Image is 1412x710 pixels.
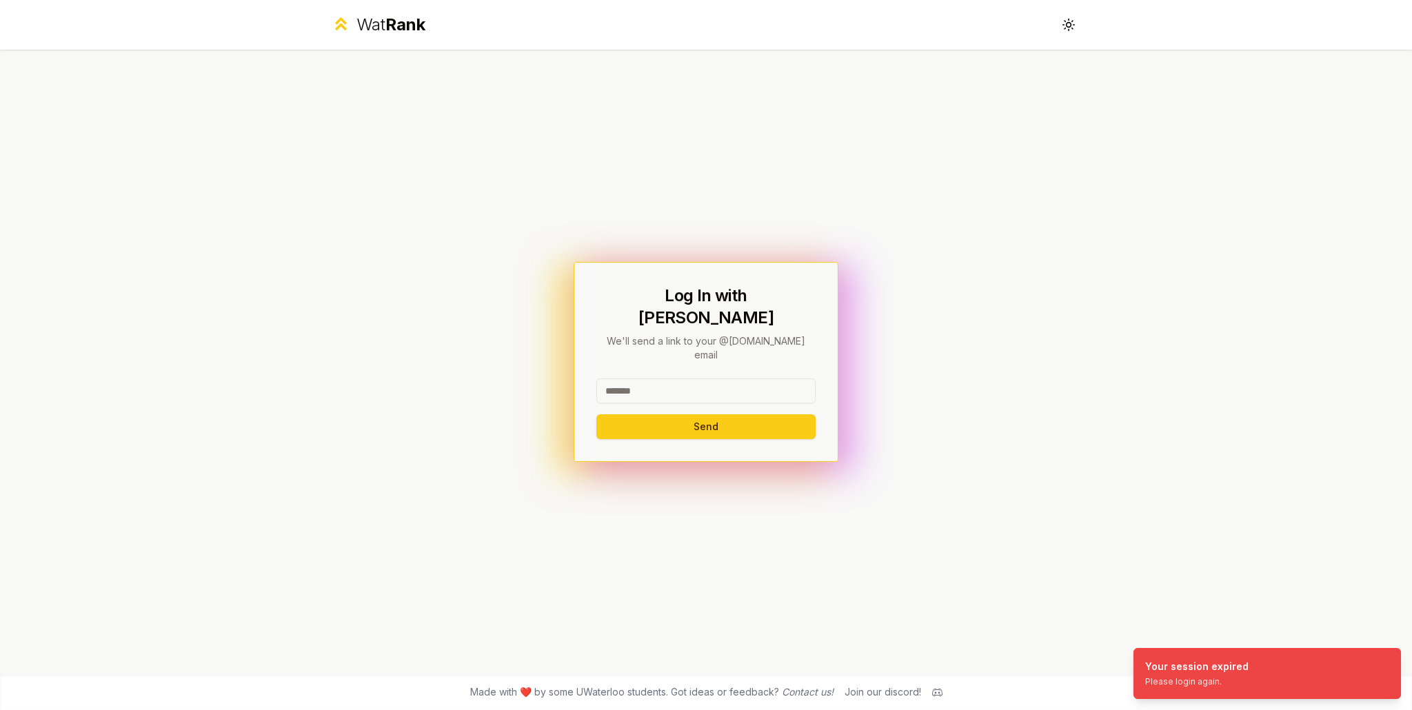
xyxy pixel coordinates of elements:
div: Wat [356,14,425,36]
div: Join our discord! [845,685,921,699]
a: Contact us! [782,686,834,698]
p: We'll send a link to your @[DOMAIN_NAME] email [596,334,816,362]
a: WatRank [331,14,425,36]
button: Send [596,414,816,439]
h1: Log In with [PERSON_NAME] [596,285,816,329]
div: Your session expired [1145,660,1249,673]
div: Please login again. [1145,676,1249,687]
span: Rank [385,14,425,34]
span: Made with ❤️ by some UWaterloo students. Got ideas or feedback? [470,685,834,699]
